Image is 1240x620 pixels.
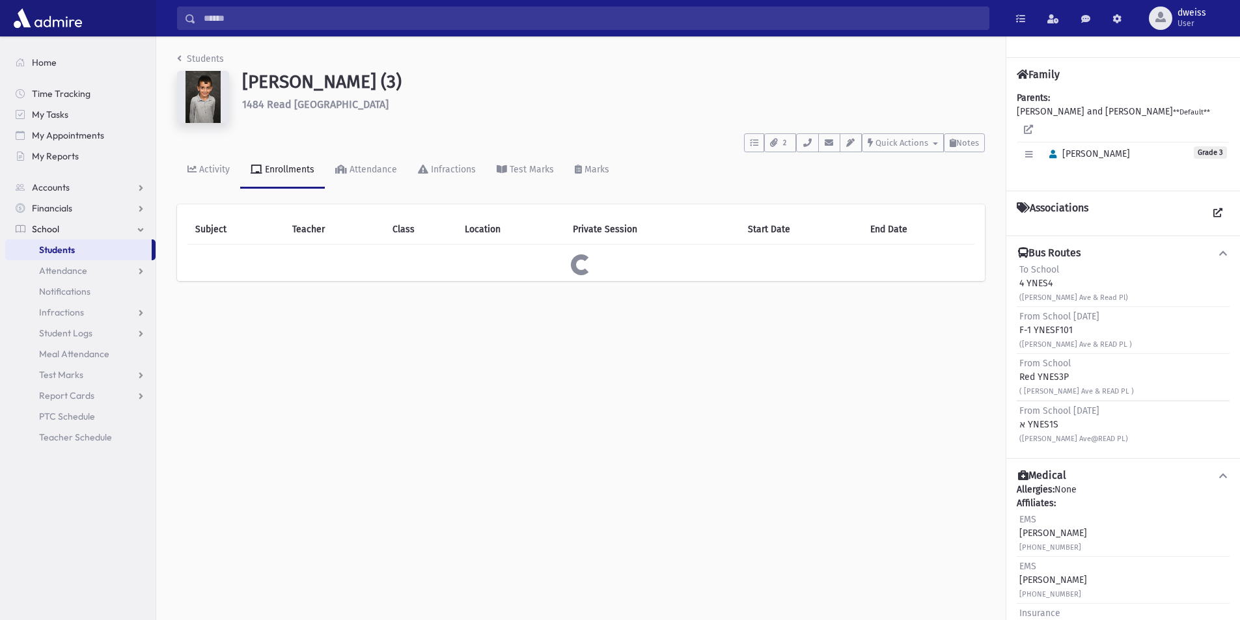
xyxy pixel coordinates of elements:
a: Time Tracking [5,83,156,104]
a: Test Marks [486,152,564,189]
h4: Bus Routes [1018,247,1081,260]
a: Report Cards [5,385,156,406]
span: PTC Schedule [39,411,95,422]
h4: Associations [1017,202,1088,225]
span: Notifications [39,286,90,297]
div: [PERSON_NAME] and [PERSON_NAME] [1017,91,1230,180]
div: Infractions [428,164,476,175]
span: My Tasks [32,109,68,120]
div: Red YNES3P [1019,357,1134,398]
a: Notifications [5,281,156,302]
a: Attendance [325,152,407,189]
button: Notes [944,133,985,152]
div: F-1 YNESF101 [1019,310,1132,351]
button: 2 [764,133,796,152]
span: Notes [956,138,979,148]
a: Infractions [5,302,156,323]
span: Insurance [1019,608,1060,619]
span: Students [39,244,75,256]
a: My Tasks [5,104,156,125]
span: [PERSON_NAME] [1043,148,1130,159]
span: dweiss [1178,8,1206,18]
span: Accounts [32,182,70,193]
th: Private Session [565,215,740,245]
h6: 1484 Read [GEOGRAPHIC_DATA] [242,98,985,111]
h4: Medical [1018,469,1066,483]
span: Time Tracking [32,88,90,100]
a: Students [5,239,152,260]
small: [PHONE_NUMBER] [1019,543,1081,552]
span: Financials [32,202,72,214]
a: My Reports [5,146,156,167]
span: Home [32,57,57,68]
span: From School [DATE] [1019,405,1099,416]
small: ([PERSON_NAME] Ave & Read Pl) [1019,293,1128,302]
a: Activity [177,152,240,189]
small: ([PERSON_NAME] Ave & READ PL ) [1019,340,1132,349]
a: Student Logs [5,323,156,344]
small: ([PERSON_NAME] Ave@READ PL) [1019,435,1128,443]
span: My Appointments [32,129,104,141]
th: Class [385,215,457,245]
a: PTC Schedule [5,406,156,427]
div: Enrollments [262,164,314,175]
div: א YNES1S [1019,404,1128,445]
span: Teacher Schedule [39,431,112,443]
a: Test Marks [5,364,156,385]
span: EMS [1019,561,1036,572]
a: Students [177,53,224,64]
small: [PHONE_NUMBER] [1019,590,1081,599]
span: Test Marks [39,369,83,381]
h4: Family [1017,68,1060,81]
b: Parents: [1017,92,1050,103]
th: Teacher [284,215,385,245]
span: Quick Actions [875,138,928,148]
span: 2 [779,137,790,149]
a: Marks [564,152,620,189]
a: Accounts [5,177,156,198]
span: Report Cards [39,390,94,401]
span: Attendance [39,265,87,276]
img: 2Q== [177,71,229,123]
div: Attendance [347,164,397,175]
div: [PERSON_NAME] [1019,559,1087,600]
span: To School [1019,264,1059,275]
th: Location [457,215,565,245]
div: 4 YNES4 [1019,263,1128,304]
nav: breadcrumb [177,52,224,71]
span: Student Logs [39,327,92,339]
span: My Reports [32,150,79,162]
span: EMS [1019,514,1036,525]
a: Home [5,52,156,73]
a: Attendance [5,260,156,281]
span: Meal Attendance [39,348,109,360]
a: My Appointments [5,125,156,146]
a: View all Associations [1206,202,1230,225]
a: Financials [5,198,156,219]
a: School [5,219,156,239]
div: [PERSON_NAME] [1019,513,1087,554]
b: Allergies: [1017,484,1054,495]
button: Quick Actions [862,133,944,152]
span: From School [DATE] [1019,311,1099,322]
img: AdmirePro [10,5,85,31]
button: Bus Routes [1017,247,1230,260]
div: Test Marks [507,164,554,175]
a: Enrollments [240,152,325,189]
small: ( [PERSON_NAME] Ave & READ PL ) [1019,387,1134,396]
input: Search [196,7,989,30]
span: User [1178,18,1206,29]
th: Start Date [740,215,862,245]
th: End Date [862,215,974,245]
a: Infractions [407,152,486,189]
h1: [PERSON_NAME] (3) [242,71,985,93]
th: Subject [187,215,284,245]
span: School [32,223,59,235]
button: Medical [1017,469,1230,483]
a: Meal Attendance [5,344,156,364]
a: Teacher Schedule [5,427,156,448]
span: Infractions [39,306,84,318]
span: From School [1019,358,1071,369]
div: Marks [582,164,609,175]
div: Activity [197,164,230,175]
